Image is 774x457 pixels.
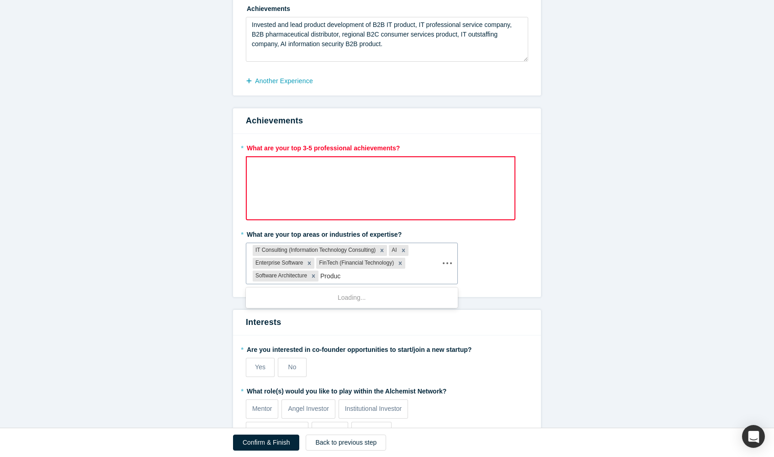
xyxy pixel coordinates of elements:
label: What role(s) would you like to play within the Alchemist Network? [246,383,528,396]
div: rdw-wrapper [246,156,515,220]
div: Software Architecture [253,271,308,282]
div: rdw-editor [253,160,509,175]
div: FinTech (Financial Technology) [316,258,395,269]
p: Mentor [252,404,272,414]
div: Remove Software Architecture [308,271,318,282]
button: Back to previous step [306,435,386,451]
h3: Interests [246,316,528,329]
textarea: Invested and lead product development of B2B IT product, IT professional service company, B2B pha... [246,17,528,62]
p: Institutional Investor [345,404,402,414]
label: What are your top 3-5 professional achievements? [246,140,528,153]
span: No [288,363,297,371]
div: IT Consulting (Information Technology Consulting) [253,245,377,256]
button: another Experience [246,73,323,89]
div: Remove FinTech (Financial Technology) [395,258,405,269]
p: Strategic Investor [252,426,302,436]
p: Acquirer [318,426,342,436]
div: Loading... [246,289,458,306]
div: Remove IT Consulting (Information Technology Consulting) [377,245,387,256]
p: Customer [358,426,386,436]
label: Are you interested in co-founder opportunities to start/join a new startup? [246,342,528,355]
div: Remove AI [398,245,408,256]
label: Achievements [246,1,297,14]
div: Enterprise Software [253,258,304,269]
div: Remove Enterprise Software [304,258,314,269]
span: Yes [255,363,265,371]
label: What are your top areas or industries of expertise? [246,227,528,239]
p: Angel Investor [288,404,329,414]
h3: Achievements [246,115,528,127]
button: Confirm & Finish [233,435,299,451]
div: AI [389,245,398,256]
